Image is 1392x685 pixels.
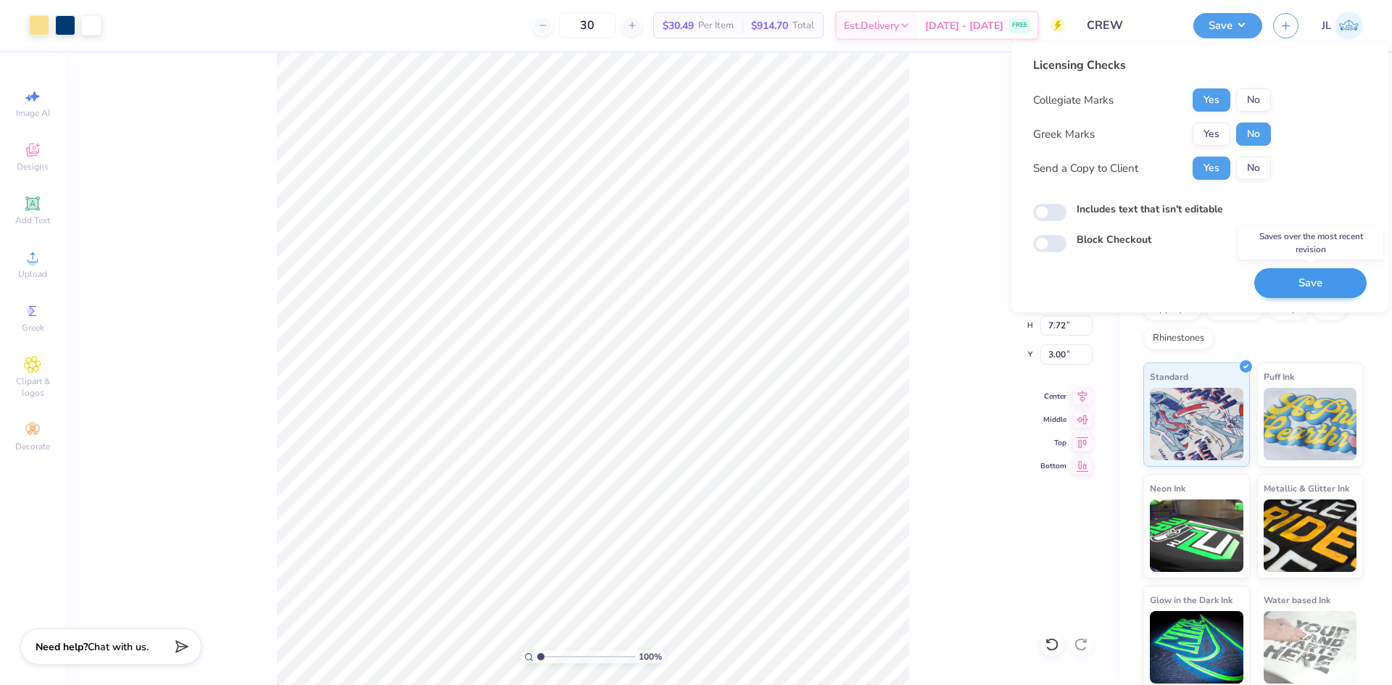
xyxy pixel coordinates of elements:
button: No [1236,123,1271,146]
img: Glow in the Dark Ink [1150,611,1243,684]
div: Rhinestones [1143,328,1214,349]
div: Collegiate Marks [1033,92,1114,109]
button: Yes [1193,123,1230,146]
span: Top [1040,438,1066,448]
span: Per Item [698,18,734,33]
span: Clipart & logos [7,375,58,399]
span: $914.70 [751,18,788,33]
span: Metallic & Glitter Ink [1264,481,1349,496]
span: Upload [18,268,47,280]
span: [DATE] - [DATE] [925,18,1003,33]
span: Greek [22,322,44,333]
span: Glow in the Dark Ink [1150,592,1232,607]
label: Includes text that isn't editable [1077,202,1223,217]
strong: Need help? [36,640,88,654]
a: JL [1322,12,1363,40]
span: Total [792,18,814,33]
span: Middle [1040,415,1066,425]
span: Puff Ink [1264,369,1294,384]
label: Block Checkout [1077,232,1151,247]
div: Licensing Checks [1033,57,1271,74]
span: 100 % [639,650,662,663]
span: Bottom [1040,461,1066,471]
span: Water based Ink [1264,592,1330,607]
input: – – [559,12,616,38]
img: Water based Ink [1264,611,1357,684]
img: Metallic & Glitter Ink [1264,499,1357,572]
div: Send a Copy to Client [1033,160,1138,177]
span: Neon Ink [1150,481,1185,496]
img: Standard [1150,388,1243,460]
span: $30.49 [663,18,694,33]
span: Decorate [15,441,50,452]
button: Yes [1193,88,1230,112]
div: Greek Marks [1033,126,1095,143]
button: Save [1193,13,1262,38]
input: Untitled Design [1076,11,1182,40]
span: Standard [1150,369,1188,384]
button: No [1236,88,1271,112]
span: Add Text [15,215,50,226]
span: Center [1040,391,1066,402]
div: Saves over the most recent revision [1238,226,1383,260]
button: Save [1254,268,1367,298]
span: JL [1322,17,1331,34]
span: Designs [17,161,49,173]
button: No [1236,157,1271,180]
img: Neon Ink [1150,499,1243,572]
img: Puff Ink [1264,388,1357,460]
img: Jairo Laqui [1335,12,1363,40]
span: FREE [1012,20,1027,30]
span: Chat with us. [88,640,149,654]
span: Est. Delivery [844,18,899,33]
span: Image AI [16,107,50,119]
button: Yes [1193,157,1230,180]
